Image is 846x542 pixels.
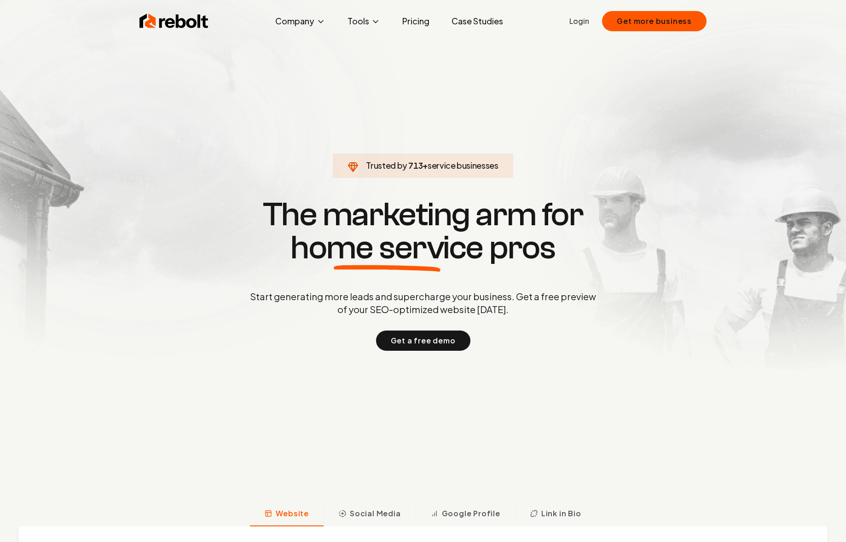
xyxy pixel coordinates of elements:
[324,502,416,526] button: Social Media
[139,12,209,30] img: Rebolt Logo
[515,502,596,526] button: Link in Bio
[276,508,309,519] span: Website
[569,16,589,27] a: Login
[442,508,500,519] span: Google Profile
[395,12,437,30] a: Pricing
[408,159,423,172] span: 713
[350,508,401,519] span: Social Media
[268,12,333,30] button: Company
[428,160,498,171] span: service businesses
[376,331,470,351] button: Get a free demo
[541,508,581,519] span: Link in Bio
[444,12,510,30] a: Case Studies
[423,160,428,171] span: +
[366,160,407,171] span: Trusted by
[290,231,483,264] span: home service
[248,290,598,316] p: Start generating more leads and supercharge your business. Get a free preview of your SEO-optimiz...
[416,502,515,526] button: Google Profile
[250,502,324,526] button: Website
[602,11,707,31] button: Get more business
[340,12,388,30] button: Tools
[202,198,644,264] h1: The marketing arm for pros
